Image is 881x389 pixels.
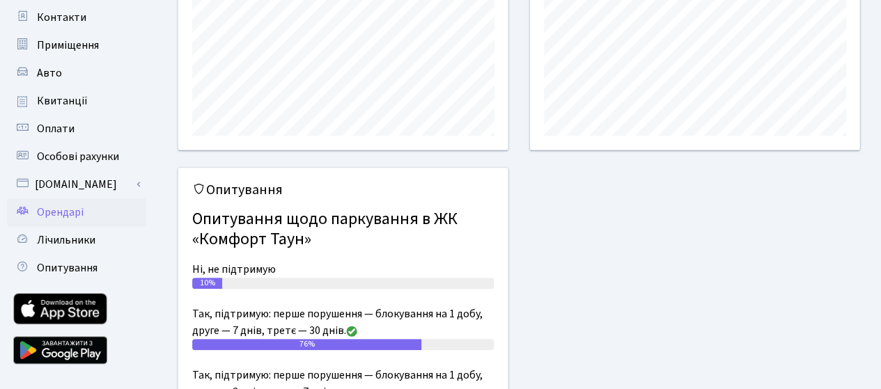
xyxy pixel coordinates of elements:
[7,115,146,143] a: Оплати
[192,182,494,198] h5: Опитування
[37,10,86,25] span: Контакти
[192,305,494,339] div: Так, підтримую: перше порушення — блокування на 1 добу, друге — 7 днів, третє — 30 днів.
[37,93,88,109] span: Квитанції
[7,31,146,59] a: Приміщення
[7,87,146,115] a: Квитанції
[7,226,146,254] a: Лічильники
[7,59,146,87] a: Авто
[192,278,222,289] div: 10%
[192,339,421,350] div: 76%
[7,198,146,226] a: Орендарі
[7,143,146,170] a: Особові рахунки
[192,204,494,255] h4: Опитування щодо паркування в ЖК «Комфорт Таун»
[37,260,98,276] span: Опитування
[37,121,75,136] span: Оплати
[37,149,119,164] span: Особові рахунки
[37,205,84,220] span: Орендарі
[7,254,146,282] a: Опитування
[37,232,95,248] span: Лічильники
[37,38,99,53] span: Приміщення
[37,65,62,81] span: Авто
[7,3,146,31] a: Контакти
[7,170,146,198] a: [DOMAIN_NAME]
[192,261,494,278] div: Ні, не підтримую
